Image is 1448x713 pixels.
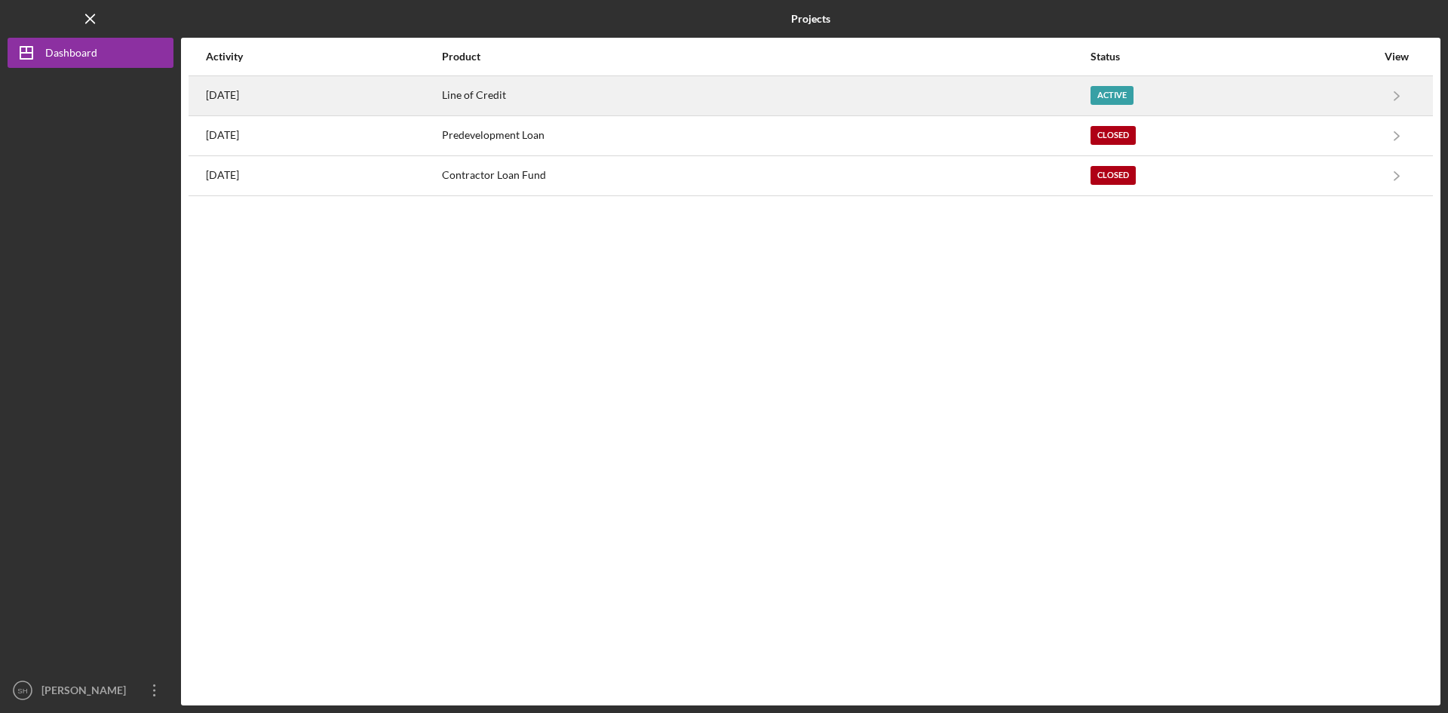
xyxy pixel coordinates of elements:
[442,77,1089,115] div: Line of Credit
[791,13,830,25] b: Projects
[45,38,97,72] div: Dashboard
[442,117,1089,155] div: Predevelopment Loan
[206,89,239,101] time: 2025-08-07 23:11
[8,38,173,68] button: Dashboard
[442,157,1089,195] div: Contractor Loan Fund
[206,169,239,181] time: 2023-08-16 22:04
[8,675,173,705] button: SH[PERSON_NAME]
[442,51,1089,63] div: Product
[1091,126,1136,145] div: Closed
[1091,86,1134,105] div: Active
[206,51,440,63] div: Activity
[1091,51,1376,63] div: Status
[1091,166,1136,185] div: Closed
[17,687,27,695] text: SH
[206,129,239,141] time: 2023-09-01 16:56
[38,675,136,709] div: [PERSON_NAME]
[1378,51,1416,63] div: View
